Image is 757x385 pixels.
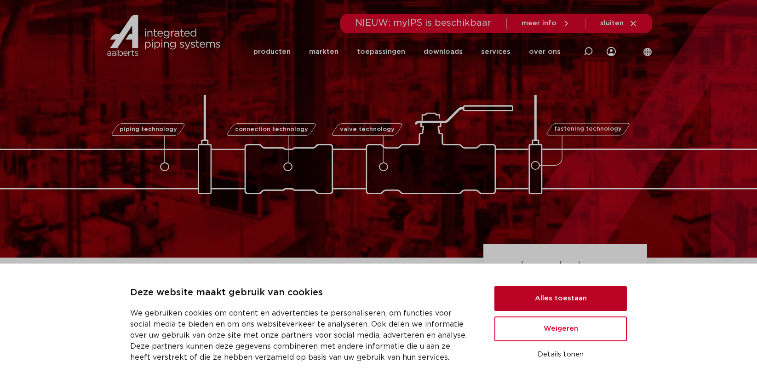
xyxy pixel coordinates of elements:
[424,33,463,70] a: downloads
[600,19,637,28] a: sluiten
[253,33,561,70] nav: Menu
[339,126,394,132] span: valve technology
[600,20,624,27] span: sluiten
[119,126,177,132] span: piping technology
[607,33,616,70] div: my IPS
[481,33,510,70] a: services
[130,308,472,363] p: We gebruiken cookies om content en advertenties te personaliseren, om functies voor social media ...
[355,18,492,28] span: NIEUW: myIPS is beschikbaar
[130,286,472,300] p: Deze website maakt gebruik van cookies
[253,33,291,70] a: producten
[494,347,627,362] button: Details tonen
[494,316,627,341] button: Weigeren
[522,19,570,28] a: meer info
[498,258,597,276] h3: zoek producten
[494,286,627,311] button: Alles toestaan
[529,33,561,70] a: over ons
[522,20,556,27] span: meer info
[357,33,405,70] a: toepassingen
[554,126,622,132] span: fastening technology
[235,126,308,132] span: connection technology
[309,33,338,70] a: markten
